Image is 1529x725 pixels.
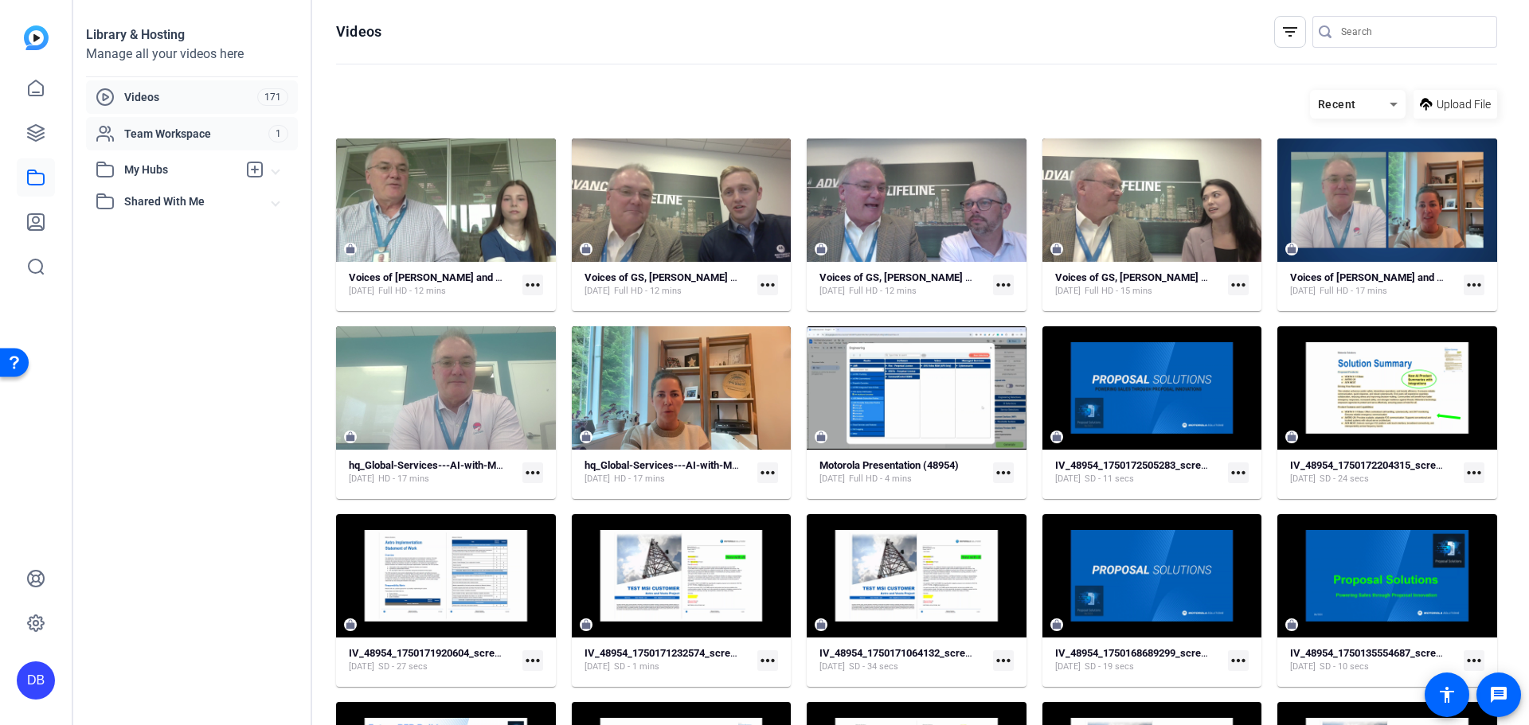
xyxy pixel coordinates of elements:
strong: hq_Global-Services---AI-with-Mark---[PERSON_NAME]-2025-07-02-11-11-18-168-2 [349,459,734,471]
span: Shared With Me [124,193,272,210]
a: Voices of [PERSON_NAME] and [PERSON_NAME], [GEOGRAPHIC_DATA][DATE]Full HD - 12 mins [349,271,516,298]
input: Search [1341,22,1484,41]
span: [DATE] [1055,473,1081,485]
span: [DATE] [585,285,610,298]
span: Videos [124,89,257,105]
strong: IV_48954_1750172204315_screen [1290,459,1447,471]
a: IV_48954_1750171232574_screen[DATE]SD - 1 mins [585,647,752,673]
div: DB [17,661,55,700]
span: [DATE] [1055,661,1081,673]
mat-icon: more_horiz [1464,650,1484,671]
mat-icon: more_horiz [757,462,778,483]
a: IV_48954_1750171064132_screen[DATE]SD - 34 secs [819,647,987,673]
span: Team Workspace [124,126,268,142]
strong: Voices of GS, [PERSON_NAME] and [PERSON_NAME] [819,271,1063,283]
a: IV_48954_1750135554687_screen[DATE]SD - 10 secs [1290,647,1457,673]
span: HD - 17 mins [378,473,429,485]
mat-expansion-panel-header: My Hubs [86,154,298,185]
strong: IV_48954_1750172505283_screen [1055,459,1212,471]
span: 1 [268,125,288,142]
strong: Voices of GS, [PERSON_NAME] and [PERSON_NAME] [1055,271,1299,283]
span: SD - 10 secs [1320,661,1369,673]
strong: IV_48954_1750171232574_screen [585,647,741,659]
mat-icon: more_horiz [522,650,543,671]
strong: Voices of [PERSON_NAME] and [PERSON_NAME], [GEOGRAPHIC_DATA] [349,271,680,283]
mat-icon: more_horiz [1228,275,1249,295]
mat-icon: more_horiz [1228,650,1249,671]
span: SD - 19 secs [1085,661,1134,673]
a: Voices of GS, [PERSON_NAME] and [PERSON_NAME][DATE]Full HD - 15 mins [1055,271,1222,298]
a: IV_48954_1750172204315_screen[DATE]SD - 24 secs [1290,459,1457,485]
span: My Hubs [124,162,237,178]
mat-icon: more_horiz [1228,462,1249,483]
span: 171 [257,88,288,106]
mat-icon: more_horiz [1464,462,1484,483]
span: Full HD - 4 mins [849,473,912,485]
span: [DATE] [1290,661,1316,673]
div: Library & Hosting [86,25,298,45]
mat-icon: more_horiz [1464,275,1484,295]
span: [DATE] [819,285,845,298]
button: Upload File [1414,90,1497,119]
span: Full HD - 12 mins [849,285,917,298]
span: SD - 24 secs [1320,473,1369,485]
mat-icon: filter_list [1281,22,1300,41]
a: Voices of GS, [PERSON_NAME] and [PERSON_NAME][DATE]Full HD - 12 mins [819,271,987,298]
span: [DATE] [819,473,845,485]
mat-icon: more_horiz [522,462,543,483]
strong: IV_48954_1750168689299_screen [1055,647,1212,659]
div: Manage all your videos here [86,45,298,64]
mat-icon: more_horiz [757,650,778,671]
mat-icon: more_horiz [522,275,543,295]
span: HD - 17 mins [614,473,665,485]
span: [DATE] [349,285,374,298]
mat-icon: more_horiz [757,275,778,295]
strong: IV_48954_1750135554687_screen [1290,647,1447,659]
span: SD - 34 secs [849,661,898,673]
span: [DATE] [349,661,374,673]
mat-icon: more_horiz [993,650,1014,671]
a: Voices of [PERSON_NAME] and [PERSON_NAME] - AI[DATE]Full HD - 17 mins [1290,271,1457,298]
span: [DATE] [819,661,845,673]
a: hq_Global-Services---AI-with-Mark---[PERSON_NAME]-2025-07-02-11-11-18-168-2[DATE]HD - 17 mins [349,459,516,485]
mat-icon: message [1489,685,1508,704]
mat-icon: accessibility [1437,685,1457,704]
span: [DATE] [585,661,610,673]
a: IV_48954_1750172505283_screen[DATE]SD - 11 secs [1055,459,1222,485]
span: [DATE] [1055,285,1081,298]
a: Voices of GS, [PERSON_NAME] and [PERSON_NAME][DATE]Full HD - 12 mins [585,271,752,298]
span: SD - 1 mins [614,661,659,673]
span: Full HD - 15 mins [1085,285,1152,298]
mat-icon: more_horiz [993,275,1014,295]
a: IV_48954_1750171920604_screen[DATE]SD - 27 secs [349,647,516,673]
mat-icon: more_horiz [993,462,1014,483]
span: [DATE] [585,473,610,485]
strong: hq_Global-Services---AI-with-Mark---[PERSON_NAME]-2025-07-02-11-11-18-168-3 [585,459,970,471]
strong: Motorola Presentation (48954) [819,459,959,471]
span: Full HD - 12 mins [378,285,446,298]
a: IV_48954_1750168689299_screen[DATE]SD - 19 secs [1055,647,1222,673]
span: Upload File [1437,96,1491,113]
span: Full HD - 17 mins [1320,285,1387,298]
img: blue-gradient.svg [24,25,49,50]
strong: IV_48954_1750171064132_screen [819,647,976,659]
span: [DATE] [1290,285,1316,298]
mat-expansion-panel-header: Shared With Me [86,185,298,217]
span: Recent [1318,98,1356,111]
a: Motorola Presentation (48954)[DATE]Full HD - 4 mins [819,459,987,485]
span: [DATE] [349,473,374,485]
strong: Voices of GS, [PERSON_NAME] and [PERSON_NAME] [585,271,828,283]
span: [DATE] [1290,473,1316,485]
span: Full HD - 12 mins [614,285,682,298]
span: SD - 27 secs [378,661,428,673]
h1: Videos [336,22,381,41]
span: SD - 11 secs [1085,473,1134,485]
a: hq_Global-Services---AI-with-Mark---[PERSON_NAME]-2025-07-02-11-11-18-168-3[DATE]HD - 17 mins [585,459,752,485]
strong: IV_48954_1750171920604_screen [349,647,506,659]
